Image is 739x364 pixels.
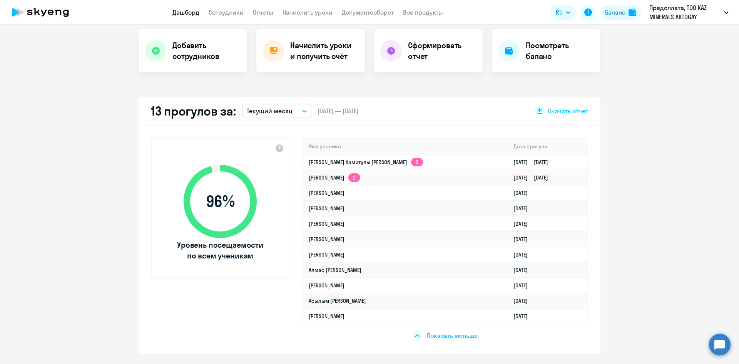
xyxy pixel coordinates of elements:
a: Сотрудники [209,8,244,16]
h2: 13 прогулов за: [151,103,236,119]
h4: Начислить уроки и получить счёт [290,40,357,62]
a: Начислить уроки [283,8,333,16]
a: [DATE] [513,297,534,304]
button: Балансbalance [600,5,641,20]
th: Дата прогула [507,139,587,154]
a: [PERSON_NAME] [309,220,344,227]
a: [DATE] [513,282,534,289]
span: Уровень посещаемости по всем ученикам [176,240,264,261]
button: RU [550,5,576,20]
a: Алмас [PERSON_NAME] [309,267,361,273]
a: [DATE] [513,251,534,258]
a: [PERSON_NAME] [309,282,344,289]
img: balance [629,8,636,16]
a: Все продукты [403,8,443,16]
a: [PERSON_NAME]2 [309,174,360,181]
a: Асылым [PERSON_NAME] [309,297,366,304]
p: Текущий месяц [247,106,293,116]
a: [DATE] [513,236,534,243]
a: [DATE] [513,205,534,212]
a: Дашборд [172,8,199,16]
a: [PERSON_NAME] [309,205,344,212]
a: [DATE][DATE] [513,159,554,166]
p: Предоплата, ТОО KAZ MINERALS AKTOGAY [649,3,721,22]
a: [DATE] [513,220,534,227]
button: Предоплата, ТОО KAZ MINERALS AKTOGAY [645,3,732,22]
a: [DATE] [513,313,534,320]
h4: Сформировать отчет [408,40,477,62]
span: Показать меньше [427,331,478,340]
a: [PERSON_NAME] [309,236,344,243]
a: [PERSON_NAME] [309,190,344,196]
button: Текущий месяц [242,104,311,118]
a: [DATE] [513,190,534,196]
span: 96 % [176,192,264,211]
h4: Посмотреть баланс [526,40,594,62]
a: Документооборот [342,8,394,16]
th: Имя ученика [303,139,507,154]
a: [PERSON_NAME] [309,313,344,320]
a: [PERSON_NAME] [309,251,344,258]
span: Скачать отчет [548,107,588,115]
a: [DATE] [513,267,534,273]
a: [PERSON_NAME] Хамитұлы [PERSON_NAME]2 [309,159,423,166]
span: RU [556,8,563,17]
app-skyeng-badge: 2 [348,173,360,182]
app-skyeng-badge: 2 [411,158,423,166]
div: Баланс [605,8,625,17]
a: [DATE][DATE] [513,174,554,181]
h4: Добавить сотрудников [172,40,241,62]
span: [DATE] — [DATE] [318,107,358,115]
a: Отчеты [253,8,273,16]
